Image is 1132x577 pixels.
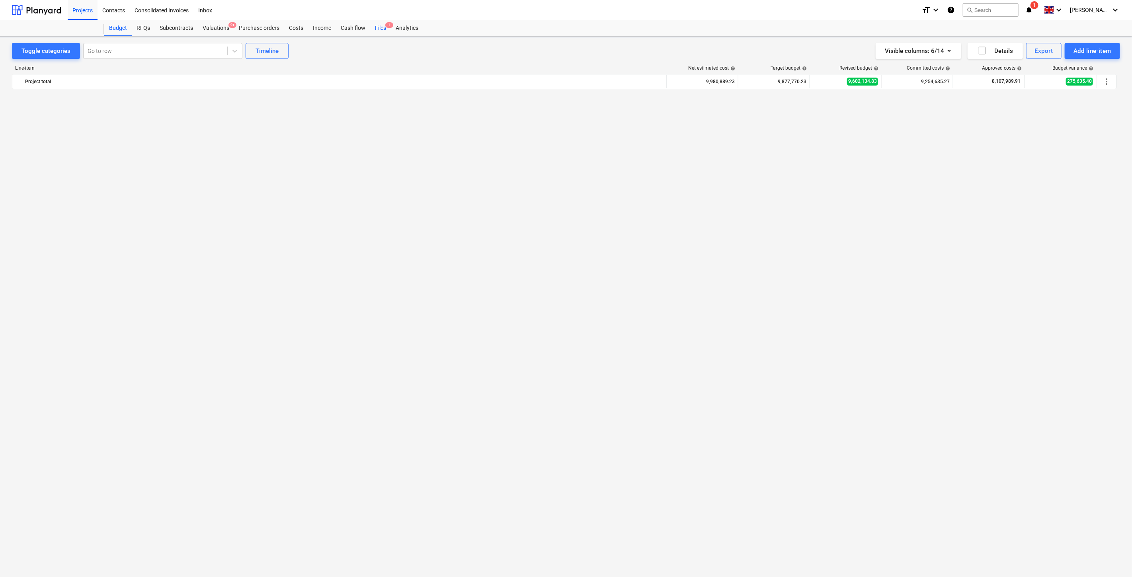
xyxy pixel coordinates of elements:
[885,46,952,56] div: Visible columns : 6/14
[968,43,1023,59] button: Details
[198,20,234,36] a: Valuations9+
[876,43,961,59] button: Visible columns:6/14
[1054,5,1064,15] i: keyboard_arrow_down
[991,78,1021,85] span: 8,107,989.91
[1102,77,1111,86] span: More actions
[872,66,878,71] span: help
[977,46,1013,56] div: Details
[847,78,878,85] span: 9,602,134.83
[25,75,663,88] div: Project total
[966,7,973,13] span: search
[982,65,1022,71] div: Approved costs
[1087,66,1093,71] span: help
[228,22,236,28] span: 9+
[1111,5,1120,15] i: keyboard_arrow_down
[729,66,735,71] span: help
[198,20,234,36] div: Valuations
[284,20,308,36] a: Costs
[132,20,155,36] a: RFQs
[907,65,950,71] div: Committed costs
[256,46,279,56] div: Timeline
[370,20,391,36] a: Files1
[385,22,393,28] span: 1
[688,65,735,71] div: Net estimated cost
[1070,7,1110,13] span: [PERSON_NAME]
[1052,65,1093,71] div: Budget variance
[155,20,198,36] a: Subcontracts
[12,43,80,59] button: Toggle categories
[104,20,132,36] a: Budget
[771,65,807,71] div: Target budget
[921,5,931,15] i: format_size
[234,20,284,36] a: Purchase orders
[885,75,950,88] div: 9,254,635.27
[21,46,70,56] div: Toggle categories
[1066,78,1093,85] span: 275,635.40
[246,43,289,59] button: Timeline
[1073,46,1111,56] div: Add line-item
[308,20,336,36] a: Income
[670,75,735,88] div: 9,980,889.23
[1065,43,1120,59] button: Add line-item
[1031,1,1038,9] span: 1
[391,20,423,36] a: Analytics
[336,20,370,36] a: Cash flow
[1025,5,1033,15] i: notifications
[963,3,1019,17] button: Search
[742,75,806,88] div: 9,877,770.23
[839,65,878,71] div: Revised budget
[1015,66,1022,71] span: help
[800,66,807,71] span: help
[1026,43,1062,59] button: Export
[1092,539,1132,577] iframe: Chat Widget
[931,5,941,15] i: keyboard_arrow_down
[944,66,950,71] span: help
[1035,46,1053,56] div: Export
[370,20,391,36] div: Files
[947,5,955,15] i: Knowledge base
[12,65,667,71] div: Line-item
